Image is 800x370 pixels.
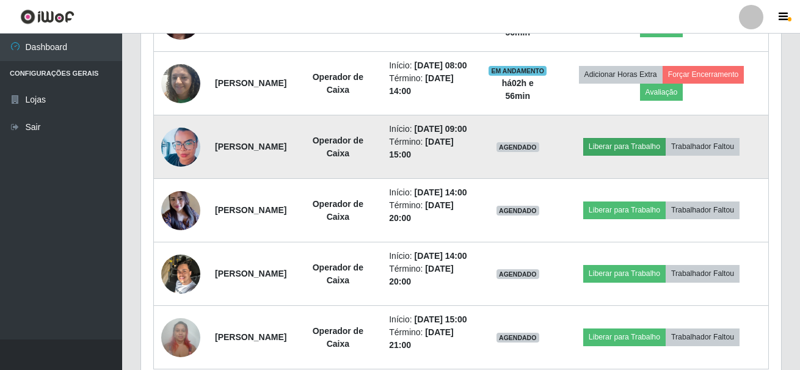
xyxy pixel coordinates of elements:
button: Trabalhador Faltou [666,138,740,155]
strong: [PERSON_NAME] [215,205,286,215]
time: [DATE] 14:00 [414,251,467,261]
button: Adicionar Horas Extra [579,66,663,83]
button: Trabalhador Faltou [666,265,740,282]
li: Início: [389,186,473,199]
img: 1725217718320.jpeg [161,248,200,300]
li: Início: [389,313,473,326]
strong: Operador de Caixa [313,263,363,285]
button: Trabalhador Faltou [666,201,740,219]
img: 1722880664865.jpeg [161,311,200,363]
button: Liberar para Trabalho [583,201,666,219]
strong: Operador de Caixa [313,199,363,222]
span: EM ANDAMENTO [489,66,547,76]
li: Início: [389,250,473,263]
time: [DATE] 09:00 [414,124,467,134]
time: [DATE] 08:00 [414,60,467,70]
li: Término: [389,136,473,161]
li: Término: [389,72,473,98]
button: Avaliação [640,84,683,101]
li: Término: [389,199,473,225]
span: AGENDADO [496,269,539,279]
button: Liberar para Trabalho [583,265,666,282]
li: Término: [389,326,473,352]
img: 1736128144098.jpeg [161,57,200,109]
li: Início: [389,59,473,72]
strong: Operador de Caixa [313,72,363,95]
time: [DATE] 14:00 [414,187,467,197]
button: Liberar para Trabalho [583,328,666,346]
strong: há 02 h e 56 min [502,78,534,101]
span: AGENDADO [496,142,539,152]
img: 1711331188761.jpeg [161,184,200,236]
button: Forçar Encerramento [663,66,744,83]
span: AGENDADO [496,206,539,216]
strong: Operador de Caixa [313,326,363,349]
button: Liberar para Trabalho [583,138,666,155]
button: Trabalhador Faltou [666,328,740,346]
strong: [PERSON_NAME] [215,78,286,88]
img: 1650895174401.jpeg [161,122,200,172]
li: Término: [389,263,473,288]
strong: Operador de Caixa [313,136,363,158]
img: CoreUI Logo [20,9,75,24]
strong: [PERSON_NAME] [215,142,286,151]
strong: [PERSON_NAME] [215,269,286,278]
strong: [PERSON_NAME] [215,332,286,342]
span: AGENDADO [496,333,539,343]
time: [DATE] 15:00 [414,314,467,324]
li: Início: [389,123,473,136]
